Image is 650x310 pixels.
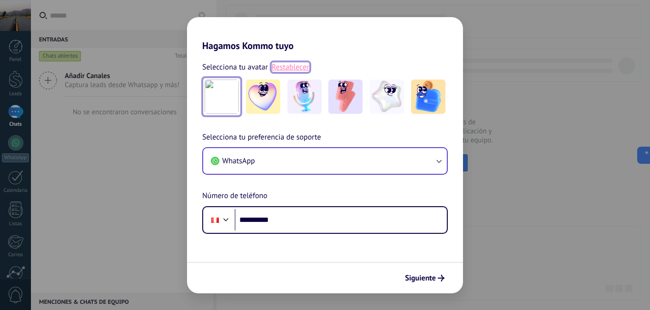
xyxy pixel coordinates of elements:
button: Siguiente [401,270,449,286]
img: -1.jpeg [246,80,280,114]
span: Siguiente [405,275,436,281]
img: -3.jpeg [328,80,363,114]
h2: Hagamos Kommo tuyo [187,17,463,51]
img: -2.jpeg [287,80,322,114]
img: -5.jpeg [411,80,445,114]
span: WhatsApp [222,156,255,166]
span: Selecciona tu avatar [202,61,268,73]
span: Selecciona tu preferencia de soporte [202,131,321,144]
a: Restablecer [272,62,309,72]
img: -4.jpeg [370,80,404,114]
span: Número de teléfono [202,190,267,202]
div: Peru: + 51 [206,210,224,230]
button: WhatsApp [203,148,447,174]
